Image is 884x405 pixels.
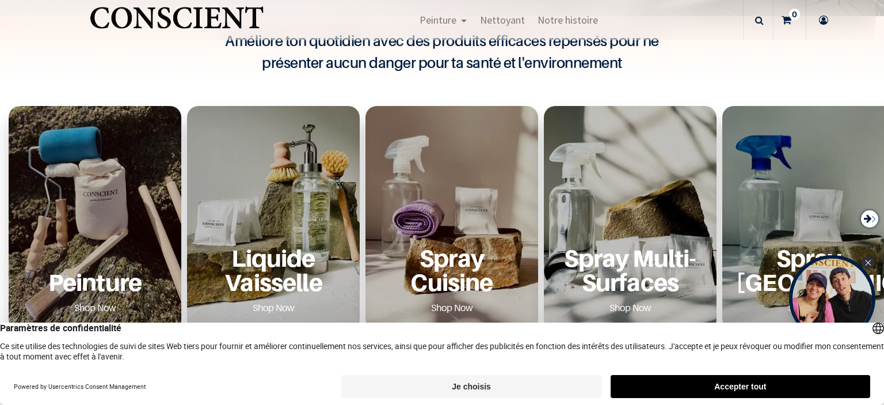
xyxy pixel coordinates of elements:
a: Spray Multi-Surfaces [558,246,703,294]
h4: Améliore ton quotidien avec des produits efficaces repensés pour ne présenter aucun danger pour t... [212,30,672,74]
span: Notre histoire [538,13,598,27]
a: Shop Now [417,298,487,317]
a: Shop Now [774,298,844,317]
div: Open Tolstoy widget [789,255,875,342]
div: 3 / 6 [365,106,538,331]
div: 2 / 6 [187,106,360,331]
div: Close Tolstoy widget [862,256,874,269]
sup: 0 [789,9,800,20]
div: 1 / 6 [9,106,181,331]
a: Peinture [22,270,167,294]
a: Shop Now [60,298,130,317]
button: Open chat widget [10,10,44,44]
a: Shop Now [239,298,308,317]
div: Tolstoy bubble widget [789,255,875,342]
div: 4 / 6 [544,106,717,331]
span: Nettoyant [480,13,525,27]
a: Spray [GEOGRAPHIC_DATA] [736,246,881,294]
div: Open Tolstoy [789,255,875,342]
div: Next slide [861,210,878,228]
a: Spray Cuisine [379,246,524,294]
a: Shop Now [596,298,665,317]
span: Peinture [420,13,456,27]
a: Liquide Vaisselle [201,246,346,294]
